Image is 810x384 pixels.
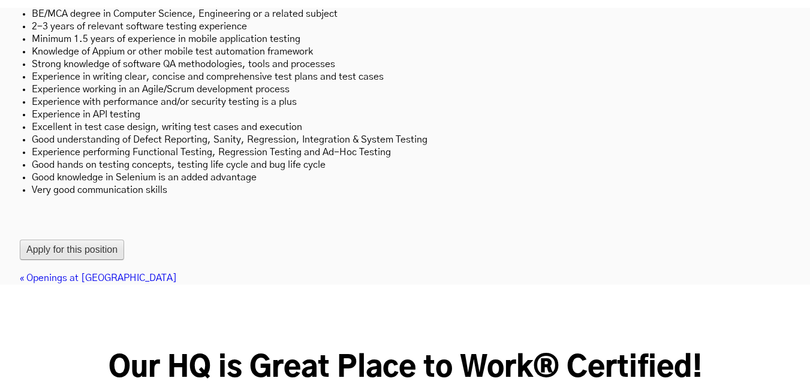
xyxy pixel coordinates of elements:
[20,240,124,260] button: Apply for this position
[32,20,778,33] li: 2-3 years of relevant software testing experience
[32,71,778,83] li: Experience in writing clear, concise and comprehensive test plans and test cases
[32,83,778,96] li: Experience working in an Agile/Scrum development process
[32,8,778,20] li: BE/MCA degree in Computer Science, Engineering or a related subject
[32,134,778,146] li: Good understanding of Defect Reporting, Sanity, Regression, Integration & System Testing
[32,171,778,184] li: Good knowledge in Selenium is an added advantage
[32,96,778,108] li: Experience with performance and/or security testing is a plus
[32,58,778,71] li: Strong knowledge of software QA methodologies, tools and processes
[32,46,778,58] li: Knowledge of Appium or other mobile test automation framework
[32,146,778,159] li: Experience performing Functional Testing, Regression Testing and Ad-Hoc Testing
[20,273,177,283] a: « Openings at [GEOGRAPHIC_DATA]
[32,33,778,46] li: Minimum 1.5 years of experience in mobile application testing
[32,159,778,171] li: Good hands on testing concepts, testing life cycle and bug life cycle
[32,121,778,134] li: Excellent in test case design, writing test cases and execution
[32,108,778,121] li: Experience in API testing
[32,184,778,196] li: Very good communication skills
